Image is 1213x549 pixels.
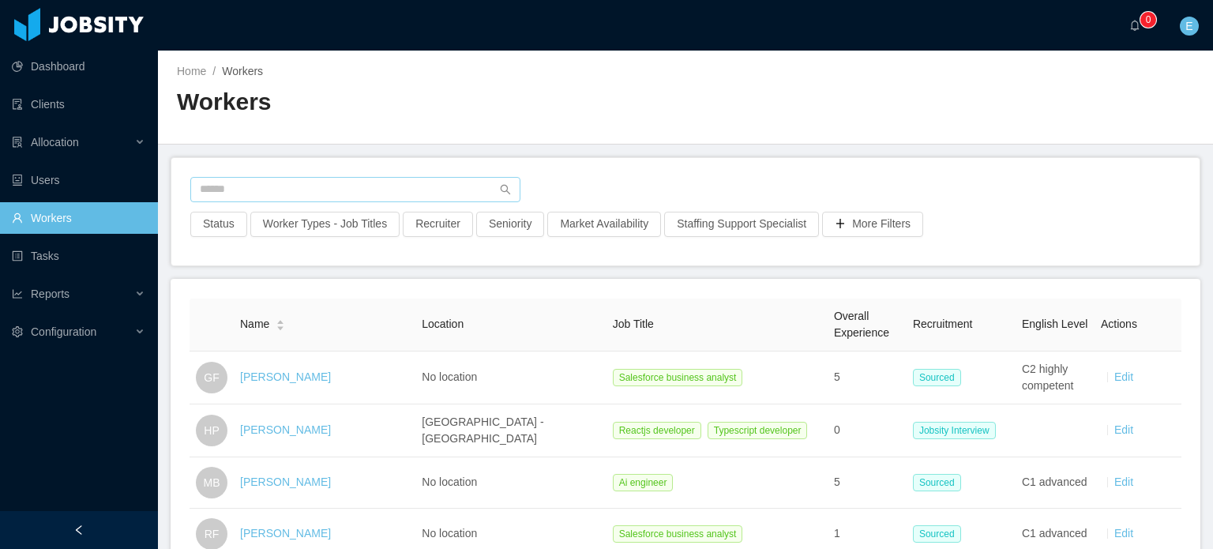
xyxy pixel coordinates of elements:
span: English Level [1022,318,1087,330]
a: [PERSON_NAME] [240,527,331,540]
i: icon: caret-down [276,324,285,329]
td: 0 [828,404,907,457]
span: Reactjs developer [613,422,701,439]
span: GF [204,362,219,393]
span: E [1185,17,1192,36]
span: HP [204,415,219,446]
a: [PERSON_NAME] [240,370,331,383]
span: Jobsity Interview [913,422,996,439]
span: Salesforce business analyst [613,369,743,386]
i: icon: solution [12,137,23,148]
div: Sort [276,318,285,329]
a: icon: pie-chartDashboard [12,51,145,82]
h2: Workers [177,86,685,118]
span: Recruitment [913,318,972,330]
i: icon: bell [1129,20,1140,31]
td: [GEOGRAPHIC_DATA] - [GEOGRAPHIC_DATA] [415,404,606,457]
a: icon: robotUsers [12,164,145,196]
a: Edit [1114,423,1133,436]
span: Workers [222,65,263,77]
td: C1 advanced [1016,457,1095,509]
span: Ai engineer [613,474,674,491]
button: icon: plusMore Filters [822,212,923,237]
span: Salesforce business analyst [613,525,743,543]
a: icon: profileTasks [12,240,145,272]
span: MB [204,467,220,498]
span: Reports [31,288,69,300]
a: icon: userWorkers [12,202,145,234]
a: Edit [1114,527,1133,540]
span: Allocation [31,136,79,149]
button: Staffing Support Specialist [664,212,819,237]
i: icon: search [500,184,511,195]
button: Seniority [476,212,544,237]
td: No location [415,457,606,509]
button: Recruiter [403,212,473,237]
span: Sourced [913,369,961,386]
td: C2 highly competent [1016,352,1095,404]
td: 5 [828,457,907,509]
i: icon: setting [12,326,23,337]
span: Name [240,316,269,333]
span: Overall Experience [834,310,889,339]
sup: 0 [1140,12,1156,28]
button: Market Availability [547,212,661,237]
span: / [212,65,216,77]
td: 5 [828,352,907,404]
i: icon: caret-up [276,318,285,323]
span: Configuration [31,325,96,338]
span: Sourced [913,474,961,491]
a: [PERSON_NAME] [240,476,331,488]
span: Typescript developer [708,422,808,439]
button: Worker Types - Job Titles [250,212,400,237]
span: Location [422,318,464,330]
span: Sourced [913,525,961,543]
span: Job Title [613,318,654,330]
i: icon: line-chart [12,288,23,299]
td: No location [415,352,606,404]
a: Home [177,65,206,77]
button: Status [190,212,247,237]
a: icon: auditClients [12,88,145,120]
a: Edit [1114,476,1133,488]
a: [PERSON_NAME] [240,423,331,436]
span: Actions [1101,318,1137,330]
a: Edit [1114,370,1133,383]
